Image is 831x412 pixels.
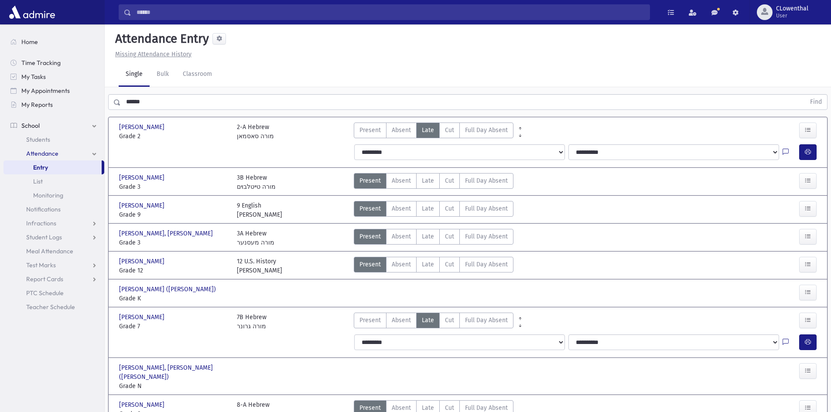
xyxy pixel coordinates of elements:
[445,232,454,241] span: Cut
[119,363,228,381] span: [PERSON_NAME], [PERSON_NAME] ([PERSON_NAME])
[445,176,454,185] span: Cut
[237,201,282,219] div: 9 English [PERSON_NAME]
[119,285,218,294] span: [PERSON_NAME] ([PERSON_NAME])
[237,313,267,331] div: 7B Hebrew מורה גרונר
[445,316,454,325] span: Cut
[3,244,104,258] a: Meal Attendance
[422,316,434,325] span: Late
[776,5,808,12] span: CLowenthal
[3,84,104,98] a: My Appointments
[26,136,50,143] span: Students
[359,232,381,241] span: Present
[115,51,192,58] u: Missing Attendance History
[26,289,64,297] span: PTC Schedule
[119,229,215,238] span: [PERSON_NAME], [PERSON_NAME]
[354,313,513,331] div: AttTypes
[112,31,209,46] h5: Attendance Entry
[776,12,808,19] span: User
[392,204,411,213] span: Absent
[3,56,104,70] a: Time Tracking
[119,238,228,247] span: Grade 3
[131,4,650,20] input: Search
[26,205,61,213] span: Notifications
[359,260,381,269] span: Present
[3,35,104,49] a: Home
[3,300,104,314] a: Teacher Schedule
[445,204,454,213] span: Cut
[119,210,228,219] span: Grade 9
[7,3,57,21] img: AdmirePro
[21,73,46,81] span: My Tasks
[465,316,508,325] span: Full Day Absent
[21,87,70,95] span: My Appointments
[3,146,104,160] a: Attendance
[26,247,73,255] span: Meal Attendance
[3,188,104,202] a: Monitoring
[354,257,513,275] div: AttTypes
[3,70,104,84] a: My Tasks
[33,177,43,185] span: List
[3,119,104,133] a: School
[119,266,228,275] span: Grade 12
[465,232,508,241] span: Full Day Absent
[150,62,176,87] a: Bulk
[422,126,434,135] span: Late
[26,219,56,227] span: Infractions
[445,260,454,269] span: Cut
[26,261,56,269] span: Test Marks
[119,62,150,87] a: Single
[359,316,381,325] span: Present
[392,232,411,241] span: Absent
[119,173,166,182] span: [PERSON_NAME]
[21,38,38,46] span: Home
[26,303,75,311] span: Teacher Schedule
[392,260,411,269] span: Absent
[805,95,827,109] button: Find
[3,174,104,188] a: List
[3,133,104,146] a: Students
[119,322,228,331] span: Grade 7
[465,176,508,185] span: Full Day Absent
[119,400,166,409] span: [PERSON_NAME]
[237,173,276,191] div: 3B Hebrew מורה טײטלבױם
[359,126,381,135] span: Present
[119,132,228,141] span: Grade 2
[3,272,104,286] a: Report Cards
[33,191,63,199] span: Monitoring
[392,126,411,135] span: Absent
[354,123,513,141] div: AttTypes
[359,204,381,213] span: Present
[237,123,274,141] div: 2-A Hebrew מורה סאסמאן
[422,260,434,269] span: Late
[465,126,508,135] span: Full Day Absent
[422,232,434,241] span: Late
[354,173,513,191] div: AttTypes
[354,201,513,219] div: AttTypes
[3,98,104,112] a: My Reports
[237,229,274,247] div: 3A Hebrew מורה מעסנער
[3,258,104,272] a: Test Marks
[119,201,166,210] span: [PERSON_NAME]
[119,182,228,191] span: Grade 3
[119,123,166,132] span: [PERSON_NAME]
[33,163,48,171] span: Entry
[26,275,63,283] span: Report Cards
[21,59,61,67] span: Time Tracking
[422,204,434,213] span: Late
[3,230,104,244] a: Student Logs
[119,313,166,322] span: [PERSON_NAME]
[465,260,508,269] span: Full Day Absent
[392,316,411,325] span: Absent
[119,257,166,266] span: [PERSON_NAME]
[3,286,104,300] a: PTC Schedule
[26,150,58,157] span: Attendance
[176,62,219,87] a: Classroom
[359,176,381,185] span: Present
[26,233,62,241] span: Student Logs
[21,122,40,129] span: School
[392,176,411,185] span: Absent
[3,202,104,216] a: Notifications
[445,126,454,135] span: Cut
[21,101,53,109] span: My Reports
[119,381,228,391] span: Grade N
